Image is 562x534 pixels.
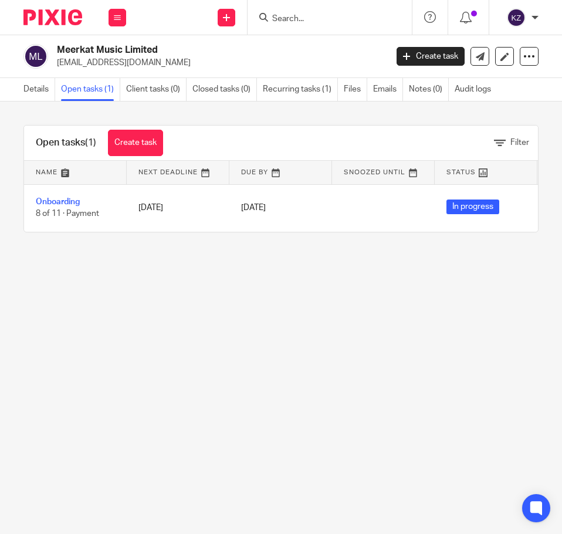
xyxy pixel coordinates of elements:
span: Snoozed Until [344,169,405,175]
a: Client tasks (0) [126,78,187,101]
span: Status [446,169,476,175]
a: Audit logs [455,78,497,101]
a: Create task [108,130,163,156]
span: (1) [85,138,96,147]
span: In progress [446,200,499,214]
a: Create task [397,47,465,66]
span: [DATE] [241,204,266,212]
a: Closed tasks (0) [192,78,257,101]
img: svg%3E [23,44,48,69]
a: Onboarding [36,198,80,206]
input: Search [271,14,377,25]
a: Files [344,78,367,101]
h2: Meerkat Music Limited [57,44,314,56]
a: Emails [373,78,403,101]
span: Filter [510,138,529,147]
h1: Open tasks [36,137,96,149]
a: Details [23,78,55,101]
a: Recurring tasks (1) [263,78,338,101]
p: [EMAIL_ADDRESS][DOMAIN_NAME] [57,57,379,69]
span: 8 of 11 · Payment [36,210,99,218]
a: Notes (0) [409,78,449,101]
img: svg%3E [507,8,526,27]
a: Open tasks (1) [61,78,120,101]
img: Pixie [23,9,82,25]
td: [DATE] [127,184,229,232]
